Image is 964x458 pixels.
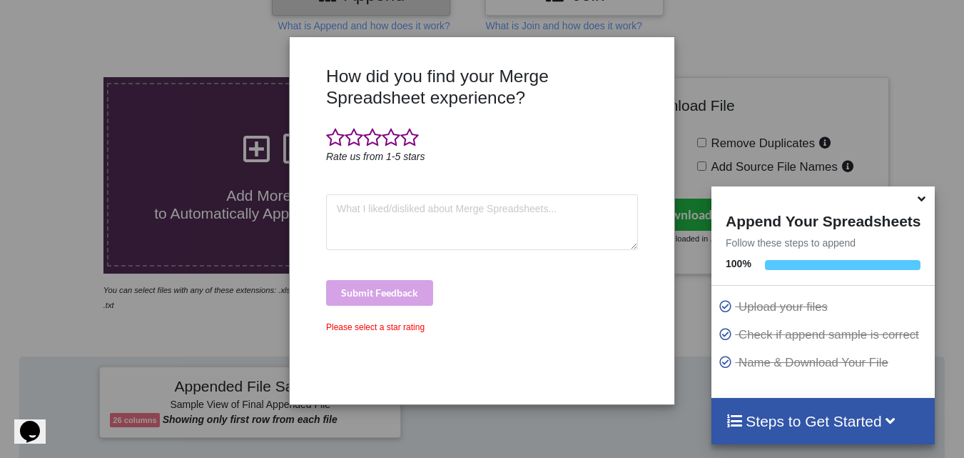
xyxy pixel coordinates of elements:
[14,401,60,444] iframe: chat widget
[326,321,638,334] div: Please select a star rating
[719,326,931,344] p: Check if append sample is correct
[726,412,920,430] h4: Steps to Get Started
[726,258,751,269] b: 100 %
[711,209,935,230] h4: Append Your Spreadsheets
[719,298,931,316] p: Upload your files
[719,354,931,372] p: Name & Download Your File
[711,236,935,250] p: Follow these steps to append
[326,151,425,162] i: Rate us from 1-5 stars
[326,66,638,108] h3: How did you find your Merge Spreadsheet experience?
